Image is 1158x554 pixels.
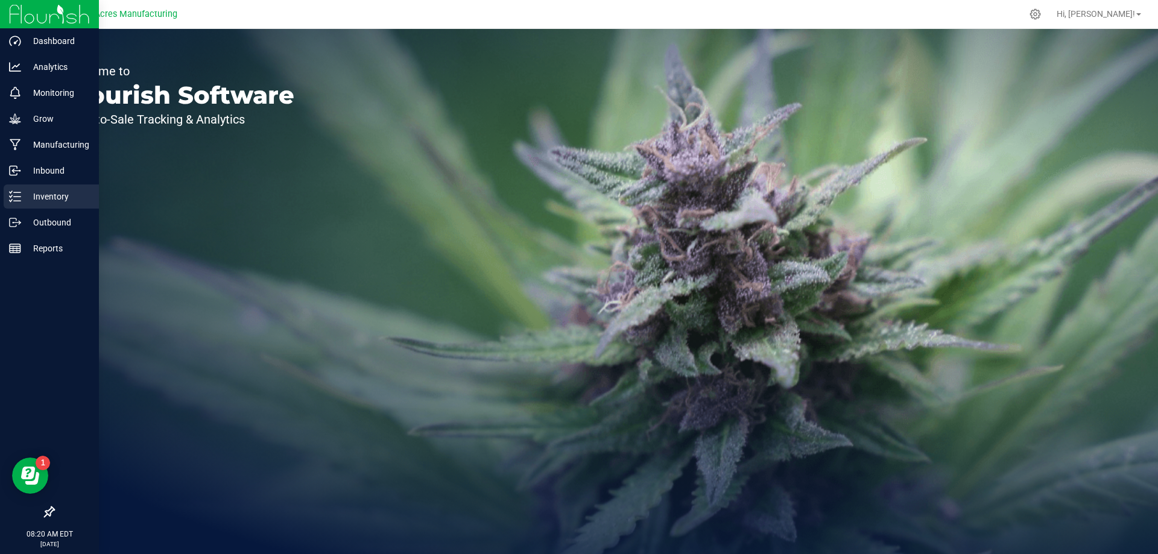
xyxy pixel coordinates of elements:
inline-svg: Inbound [9,165,21,177]
p: Seed-to-Sale Tracking & Analytics [65,113,294,125]
p: Grow [21,112,93,126]
p: Inbound [21,163,93,178]
inline-svg: Manufacturing [9,139,21,151]
p: Welcome to [65,65,294,77]
p: 08:20 AM EDT [5,529,93,540]
p: Reports [21,241,93,256]
inline-svg: Reports [9,242,21,254]
iframe: Resource center [12,458,48,494]
inline-svg: Analytics [9,61,21,73]
span: Hi, [PERSON_NAME]! [1057,9,1135,19]
div: Manage settings [1028,8,1043,20]
inline-svg: Grow [9,113,21,125]
p: Dashboard [21,34,93,48]
p: Monitoring [21,86,93,100]
span: Green Acres Manufacturing [69,9,177,19]
inline-svg: Outbound [9,216,21,228]
p: [DATE] [5,540,93,549]
inline-svg: Monitoring [9,87,21,99]
iframe: Resource center unread badge [36,456,50,470]
p: Inventory [21,189,93,204]
p: Analytics [21,60,93,74]
inline-svg: Dashboard [9,35,21,47]
p: Flourish Software [65,83,294,107]
inline-svg: Inventory [9,190,21,203]
p: Outbound [21,215,93,230]
p: Manufacturing [21,137,93,152]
